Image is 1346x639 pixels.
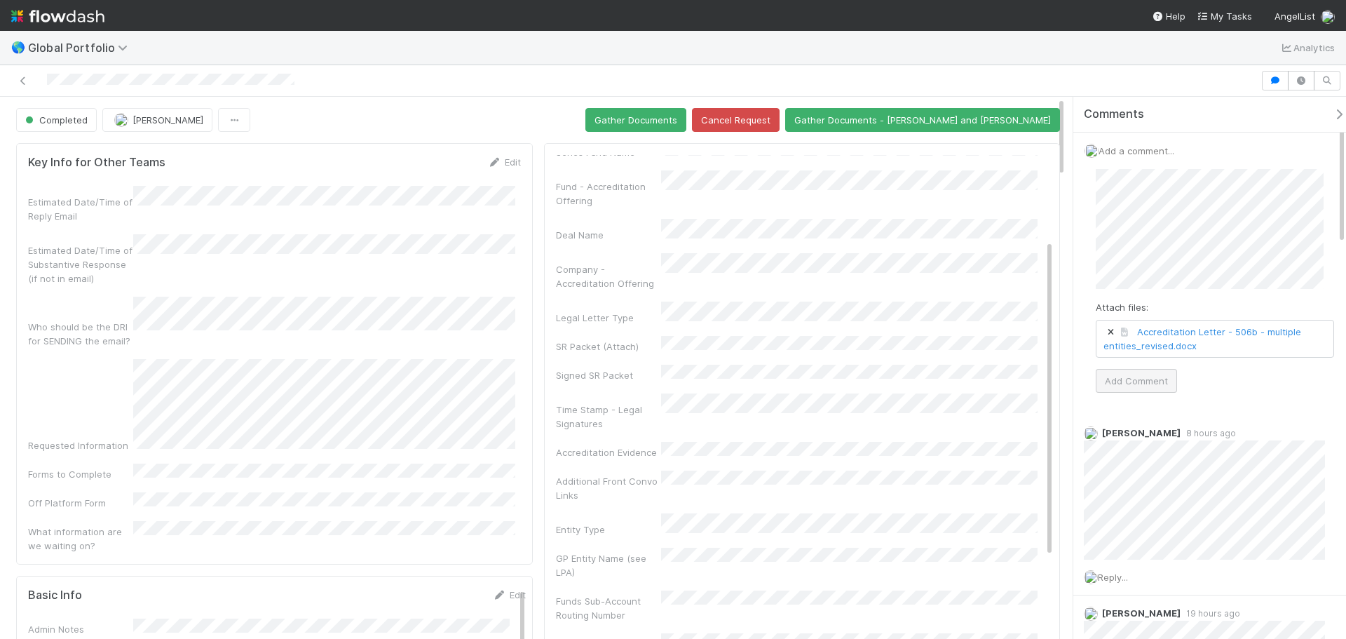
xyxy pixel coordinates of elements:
span: My Tasks [1197,11,1252,22]
div: Accreditation Evidence [556,445,661,459]
div: Deal Name [556,228,661,242]
div: What information are we waiting on? [28,525,133,553]
button: Gather Documents [585,108,686,132]
div: Admin Notes [28,622,133,636]
span: [PERSON_NAME] [1102,607,1181,619]
div: Estimated Date/Time of Reply Email [28,195,133,223]
label: Attach files: [1096,300,1148,314]
img: avatar_ba76ddef-3fd0-4be4-9bc3-126ad567fcd5.png [1084,607,1098,621]
div: Who should be the DRI for SENDING the email? [28,320,133,348]
div: Signed SR Packet [556,368,661,382]
a: Analytics [1279,39,1335,56]
span: Add a comment... [1099,145,1174,156]
button: [PERSON_NAME] [102,108,212,132]
a: Accreditation Letter - 506b - multiple entities_revised.docx [1103,326,1301,351]
div: Additional Front Convo Links [556,474,661,502]
span: [PERSON_NAME] [132,114,203,126]
div: Legal Letter Type [556,311,661,325]
div: Funds Sub-Account Routing Number [556,594,661,622]
img: avatar_ba76ddef-3fd0-4be4-9bc3-126ad567fcd5.png [1321,10,1335,24]
span: AngelList [1274,11,1315,22]
div: GP Entity Name (see LPA) [556,551,661,579]
button: Cancel Request [692,108,780,132]
h5: Key Info for Other Teams [28,156,165,170]
img: avatar_c584de82-e924-47af-9431-5c284c40472a.png [114,113,128,127]
span: Reply... [1098,572,1128,583]
button: Add Comment [1096,369,1177,393]
img: logo-inverted-e16ddd16eac7371096b0.svg [11,4,104,28]
img: avatar_ba76ddef-3fd0-4be4-9bc3-126ad567fcd5.png [1085,144,1099,158]
div: Entity Type [556,523,661,537]
a: My Tasks [1197,9,1252,23]
img: avatar_c584de82-e924-47af-9431-5c284c40472a.png [1084,426,1098,440]
div: Requested Information [28,438,133,452]
div: Help [1152,9,1185,23]
span: 🌎 [11,41,25,53]
a: Edit [493,589,526,600]
button: Gather Documents - [PERSON_NAME] and [PERSON_NAME] [785,108,1060,132]
div: Forms to Complete [28,467,133,481]
div: Estimated Date/Time of Substantive Response (if not in email) [28,243,133,285]
div: Fund - Accreditation Offering [556,180,661,208]
h5: Basic Info [28,588,82,603]
span: Global Portfolio [28,41,135,55]
div: SR Packet (Attach) [556,339,661,354]
img: avatar_ba76ddef-3fd0-4be4-9bc3-126ad567fcd5.png [1084,570,1098,584]
div: Company - Accreditation Offering [556,262,661,290]
span: Comments [1084,107,1144,121]
div: Time Stamp - Legal Signatures [556,403,661,431]
span: 8 hours ago [1181,428,1236,438]
a: Edit [488,156,521,168]
div: Off Platform Form [28,496,133,510]
span: 19 hours ago [1181,608,1240,619]
span: [PERSON_NAME] [1102,427,1181,438]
